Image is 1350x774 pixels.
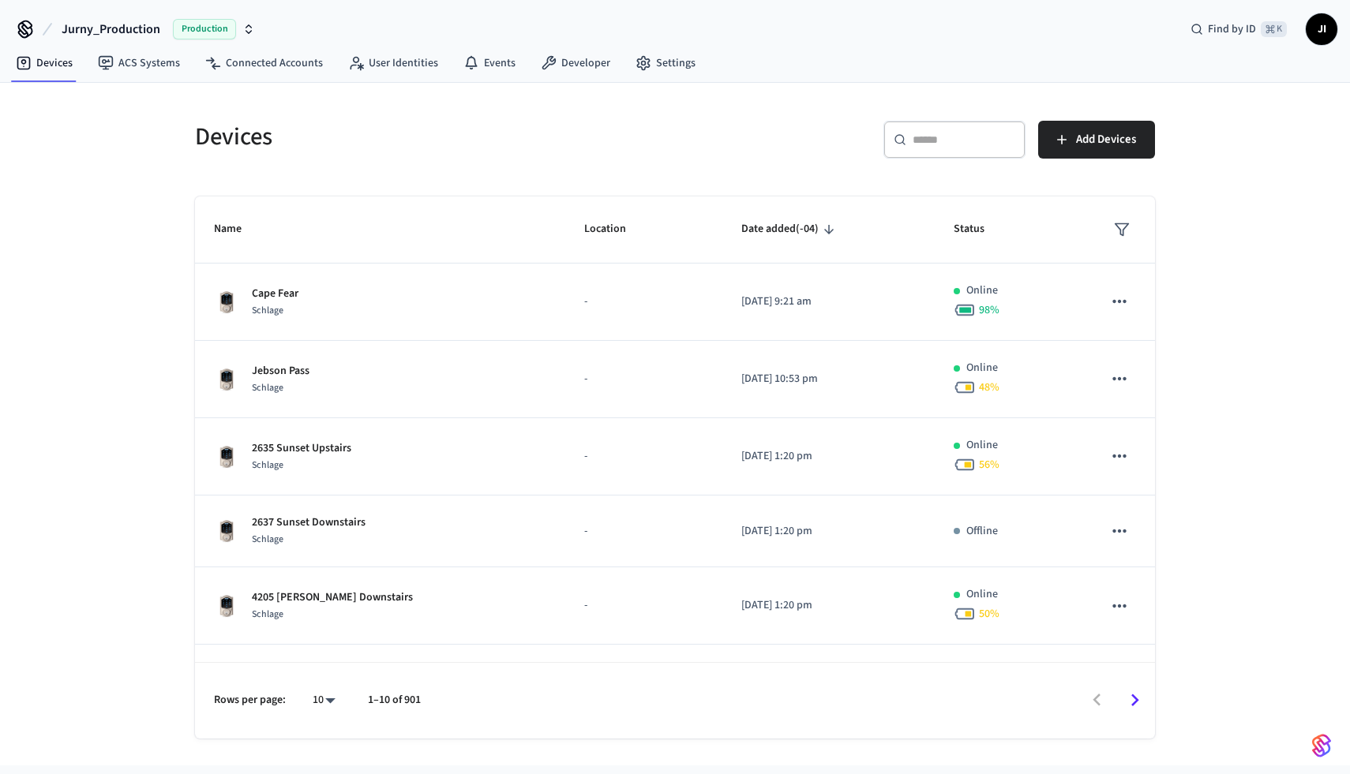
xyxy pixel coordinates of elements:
p: 4205 [PERSON_NAME] Downstairs [252,589,413,606]
p: 2637 Sunset Downstairs [252,514,366,531]
p: Online [966,282,998,299]
a: ACS Systems [85,49,193,77]
span: Jurny_Production [62,20,160,39]
span: 56 % [979,457,999,473]
span: Location [584,217,647,241]
p: Cape Fear [252,286,298,302]
span: 48 % [979,380,999,395]
a: User Identities [336,49,451,77]
img: Schlage Sense Smart Deadbolt with Camelot Trim, Front [214,367,239,392]
a: Connected Accounts [193,49,336,77]
p: - [584,523,703,540]
div: Find by ID⌘ K [1178,15,1299,43]
span: 98 % [979,302,999,318]
div: 10 [305,689,343,712]
img: SeamLogoGradient.69752ec5.svg [1312,733,1331,758]
a: Devices [3,49,85,77]
a: Settings [623,49,708,77]
span: Schlage [252,458,283,472]
span: ⌘ K [1261,21,1287,37]
span: Find by ID [1208,21,1256,37]
img: Schlage Sense Smart Deadbolt with Camelot Trim, Front [214,518,239,544]
h5: Devices [195,121,666,153]
span: Name [214,217,262,241]
span: Schlage [252,304,283,317]
p: 2635 Sunset Upstairs [252,440,351,457]
a: Developer [528,49,623,77]
p: [DATE] 10:53 pm [741,371,916,387]
span: Add Devices [1076,129,1136,150]
span: 50 % [979,606,999,622]
button: Add Devices [1038,121,1155,159]
p: Online [966,437,998,454]
button: JI [1306,13,1337,45]
p: [DATE] 9:21 am [741,294,916,310]
p: Online [966,360,998,376]
span: Schlage [252,533,283,546]
a: Events [451,49,528,77]
span: Schlage [252,608,283,621]
p: Offline [966,523,998,540]
span: Date added(-04) [741,217,839,241]
span: Schlage [252,381,283,394]
span: Status [954,217,1005,241]
p: - [584,371,703,387]
img: Schlage Sense Smart Deadbolt with Camelot Trim, Front [214,290,239,315]
p: [DATE] 1:20 pm [741,597,916,614]
img: Schlage Sense Smart Deadbolt with Camelot Trim, Front [214,444,239,469]
span: Production [173,19,236,39]
span: JI [1307,15,1336,43]
p: 1–10 of 901 [368,692,421,709]
button: Go to next page [1116,682,1153,719]
p: [DATE] 1:20 pm [741,448,916,465]
p: - [584,597,703,614]
p: Rows per page: [214,692,286,709]
p: Online [966,586,998,603]
p: Jebson Pass [252,363,309,380]
p: - [584,294,703,310]
p: [DATE] 1:20 pm [741,523,916,540]
p: - [584,448,703,465]
img: Schlage Sense Smart Deadbolt with Camelot Trim, Front [214,593,239,619]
